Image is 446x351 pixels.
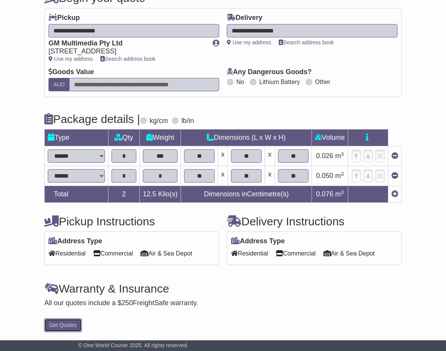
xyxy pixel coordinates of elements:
[227,14,262,22] label: Delivery
[48,39,205,48] div: GM Multimedia Pty Ltd
[108,129,139,146] td: Qty
[48,47,205,56] div: [STREET_ADDRESS]
[316,190,333,198] span: 0.076
[121,299,133,307] span: 250
[335,152,344,160] span: m
[181,117,194,125] label: lb/in
[315,78,330,86] label: Other
[227,215,402,228] h4: Delivery Instructions
[48,68,94,76] label: Goods Value
[141,247,192,259] span: Air & Sea Depot
[279,39,334,45] a: Search address book
[139,129,181,146] td: Weight
[316,152,333,160] span: 0.026
[231,237,285,246] label: Address Type
[391,190,398,198] a: Add new item
[276,247,315,259] span: Commercial
[335,190,344,198] span: m
[391,172,398,180] a: Remove this item
[44,186,108,203] td: Total
[335,172,344,180] span: m
[341,151,344,157] sup: 3
[44,282,402,295] h4: Warranty & Insurance
[93,247,133,259] span: Commercial
[265,146,275,166] td: x
[391,152,398,160] a: Remove this item
[44,113,140,125] h4: Package details |
[150,117,168,125] label: kg/cm
[44,129,108,146] td: Type
[341,171,344,177] sup: 3
[48,14,80,22] label: Pickup
[44,299,402,307] div: All our quotes include a $ FreightSafe warranty.
[48,247,86,259] span: Residential
[48,237,102,246] label: Address Type
[108,186,139,203] td: 2
[236,78,244,86] label: No
[227,68,312,76] label: Any Dangerous Goods?
[316,172,333,180] span: 0.050
[341,189,344,195] sup: 3
[44,319,82,332] button: Get Quotes
[44,215,219,228] h4: Pickup Instructions
[227,39,271,45] a: Use my address
[218,166,228,186] td: x
[48,78,70,91] label: AUD
[48,56,93,62] a: Use my address
[143,190,156,198] span: 12.5
[265,166,275,186] td: x
[312,129,348,146] td: Volume
[231,247,268,259] span: Residential
[78,342,189,348] span: © One World Courier 2025. All rights reserved.
[139,186,181,203] td: Kilo(s)
[259,78,300,86] label: Lithium Battery
[181,186,312,203] td: Dimensions in Centimetre(s)
[323,247,375,259] span: Air & Sea Depot
[100,56,155,62] a: Search address book
[181,129,312,146] td: Dimensions (L x W x H)
[218,146,228,166] td: x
